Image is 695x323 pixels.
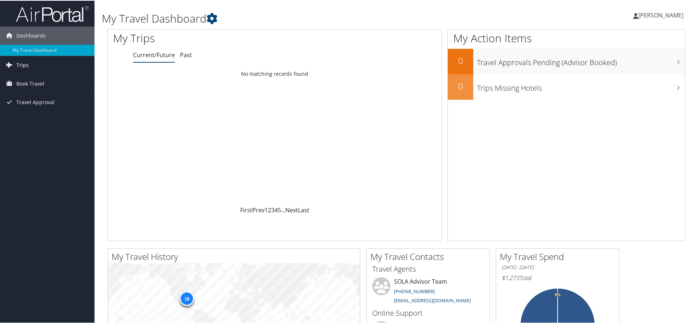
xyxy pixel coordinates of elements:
a: [PERSON_NAME] [633,4,691,25]
div: 18 [180,291,194,305]
h6: [DATE] - [DATE] [502,263,614,270]
a: First [240,205,252,213]
h2: 0 [448,79,473,92]
li: SOLA Advisor Team [369,276,488,306]
a: Current/Future [133,50,175,58]
h2: My Travel History [112,250,360,262]
a: 1 [265,205,268,213]
a: 4 [274,205,278,213]
a: Next [285,205,298,213]
span: Travel Approval [16,92,55,111]
h2: My Travel Spend [500,250,619,262]
a: 3 [271,205,274,213]
h1: My Trips [113,30,297,45]
h1: My Travel Dashboard [102,10,494,25]
span: Dashboards [16,26,46,44]
span: [PERSON_NAME] [638,11,683,19]
h3: Trips Missing Hotels [477,79,685,92]
a: 0Travel Approvals Pending (Advisor Booked) [448,48,685,74]
h2: 0 [448,54,473,66]
tspan: 0% [555,292,561,296]
a: Past [180,50,192,58]
a: Last [298,205,309,213]
span: $1,273 [502,273,519,281]
h3: Travel Agents [372,263,484,273]
a: Prev [252,205,265,213]
img: airportal-logo.png [16,5,89,22]
span: Trips [16,55,29,74]
a: 0Trips Missing Hotels [448,74,685,99]
a: [EMAIL_ADDRESS][DOMAIN_NAME] [394,296,471,303]
h3: Online Support [372,307,484,318]
td: No matching records found [108,67,442,80]
h3: Travel Approvals Pending (Advisor Booked) [477,53,685,67]
h1: My Action Items [448,30,685,45]
span: … [281,205,285,213]
h6: Total [502,273,614,281]
span: Book Travel [16,74,44,92]
h2: My Travel Contacts [370,250,490,262]
a: 5 [278,205,281,213]
a: [PHONE_NUMBER] [394,287,435,294]
a: 2 [268,205,271,213]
